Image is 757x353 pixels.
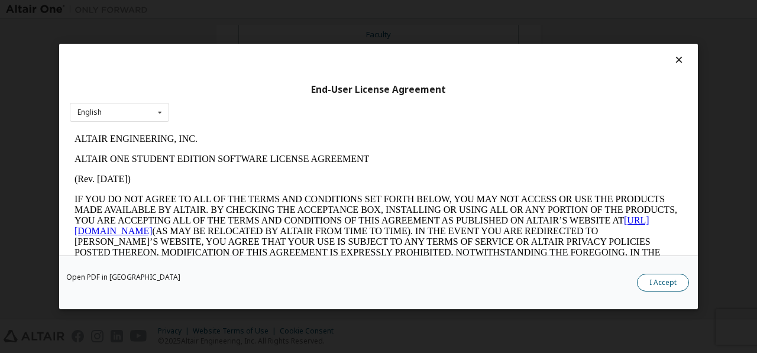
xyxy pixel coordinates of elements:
[66,274,180,281] a: Open PDF in [GEOGRAPHIC_DATA]
[5,65,613,161] p: IF YOU DO NOT AGREE TO ALL OF THE TERMS AND CONDITIONS SET FORTH BELOW, YOU MAY NOT ACCESS OR USE...
[70,84,687,96] div: End-User License Agreement
[5,5,613,15] p: ALTAIR ENGINEERING, INC.
[5,86,580,107] a: [URL][DOMAIN_NAME]
[637,274,689,292] button: I Accept
[77,109,102,116] div: English
[5,25,613,35] p: ALTAIR ONE STUDENT EDITION SOFTWARE LICENSE AGREEMENT
[5,45,613,56] p: (Rev. [DATE])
